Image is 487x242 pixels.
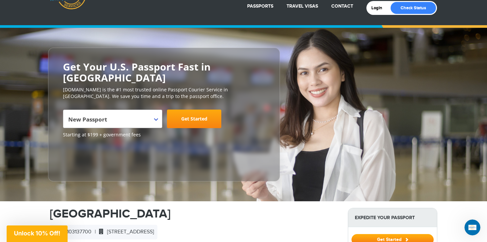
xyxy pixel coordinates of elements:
div: | [50,225,157,239]
strong: Expedite Your Passport [348,208,437,227]
a: Get Started [167,110,221,128]
span: New Passport [63,110,162,128]
div: Unlock 10% Off! [7,225,68,242]
a: Passports [247,3,273,9]
span: 4103137700 [53,229,91,235]
iframe: Intercom live chat [464,219,480,235]
a: Check Status [391,2,436,14]
a: Contact [331,3,353,9]
a: Login [371,5,387,11]
a: Get Started [352,237,434,242]
span: Starting at $199 + government fees [63,131,265,138]
iframe: Customer reviews powered by Trustpilot [63,141,113,174]
h2: Get Your U.S. Passport Fast in [GEOGRAPHIC_DATA] [63,61,265,83]
h1: [GEOGRAPHIC_DATA] [50,208,338,220]
p: [DOMAIN_NAME] is the #1 most trusted online Passport Courier Service in [GEOGRAPHIC_DATA]. We sav... [63,86,265,100]
span: New Passport [68,112,155,131]
a: Travel Visas [287,3,318,9]
span: [STREET_ADDRESS] [96,229,154,235]
span: Unlock 10% Off! [14,230,60,237]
